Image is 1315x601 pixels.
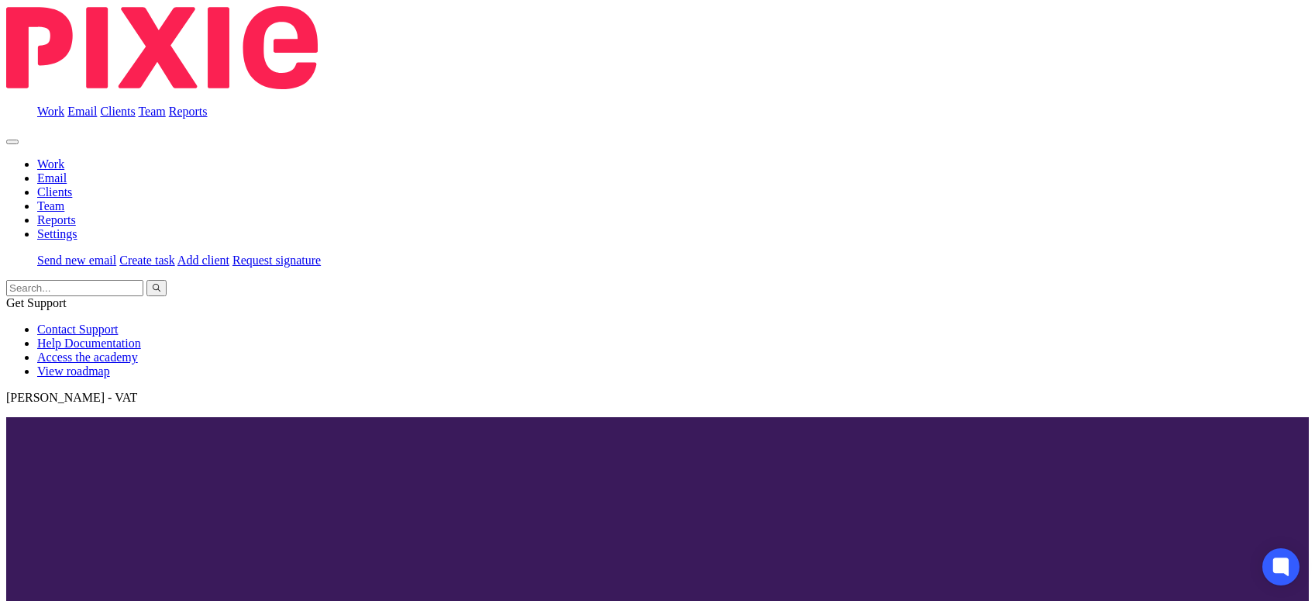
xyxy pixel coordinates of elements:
[232,254,321,267] a: Request signature
[37,254,116,267] a: Send new email
[177,254,229,267] a: Add client
[37,337,141,350] a: Help Documentation
[37,105,64,118] a: Work
[37,227,77,240] a: Settings
[6,391,1309,405] p: [PERSON_NAME] - VAT
[37,157,64,171] a: Work
[138,105,165,118] a: Team
[6,296,67,309] span: Get Support
[37,185,72,199] a: Clients
[37,199,64,212] a: Team
[146,280,167,296] button: Search
[37,213,76,226] a: Reports
[67,105,97,118] a: Email
[6,280,143,296] input: Search
[6,6,318,89] img: Pixie
[37,351,138,364] a: Access the academy
[37,171,67,185] a: Email
[169,105,208,118] a: Reports
[37,323,118,336] a: Contact Support
[119,254,175,267] a: Create task
[100,105,135,118] a: Clients
[37,364,110,378] a: View roadmap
